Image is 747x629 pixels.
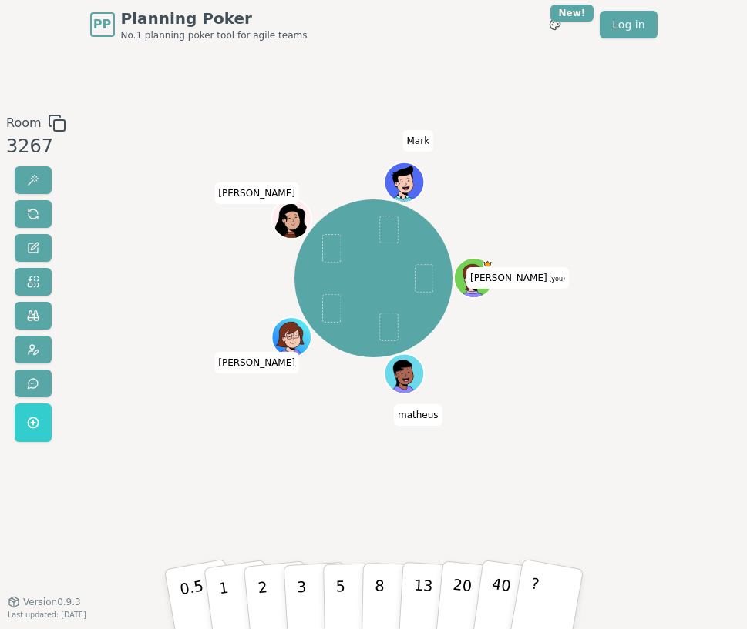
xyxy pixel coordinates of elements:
[90,8,308,42] a: PPPlanning PokerNo.1 planning poker tool for agile teams
[15,403,52,442] button: Get a named room
[8,596,81,608] button: Version0.9.3
[15,234,52,262] button: Change name
[93,15,111,34] span: PP
[541,11,569,38] button: New!
[8,611,86,619] span: Last updated: [DATE]
[483,259,493,269] span: Julie is the host
[15,302,52,330] button: Watch only
[466,267,569,289] span: Click to change your name
[23,596,81,608] span: Version 0.9.3
[15,200,52,228] button: Reset votes
[550,5,594,22] div: New!
[15,268,52,296] button: Change deck
[6,114,42,132] span: Room
[15,370,52,397] button: Send feedback
[6,132,66,160] div: 3267
[214,182,299,204] span: Click to change your name
[456,259,493,296] button: Click to change your avatar
[214,352,299,373] span: Click to change your name
[121,29,308,42] span: No.1 planning poker tool for agile teams
[15,166,52,194] button: Reveal votes
[547,276,566,283] span: (you)
[121,8,308,29] span: Planning Poker
[15,336,52,363] button: Change avatar
[394,404,442,426] span: Click to change your name
[403,130,434,152] span: Click to change your name
[600,11,657,38] a: Log in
